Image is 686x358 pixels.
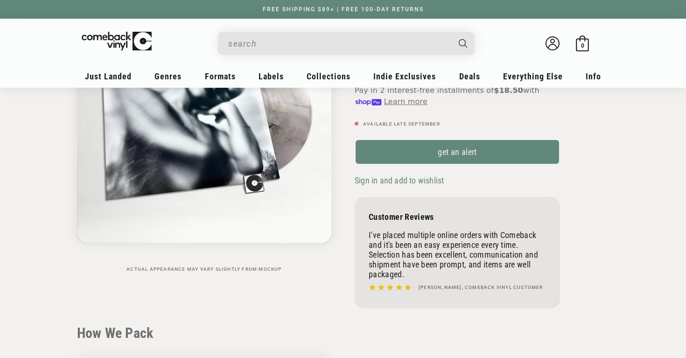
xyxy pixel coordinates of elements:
span: Formats [205,71,236,81]
h2: How We Pack [77,325,609,342]
div: Search [218,32,475,55]
span: Available Late September [363,121,440,126]
span: Info [586,71,601,81]
h4: [PERSON_NAME], Comeback Vinyl customer [419,284,543,291]
a: FREE SHIPPING $89+ | FREE 100-DAY RETURNS [253,6,433,13]
button: Sign in and add to wishlist [355,175,447,186]
span: Deals [459,71,480,81]
p: I've placed multiple online orders with Comeback and it's been an easy experience every time. Sel... [369,230,546,279]
a: get an alert [355,139,560,165]
span: Everything Else [503,71,563,81]
img: star5.svg [369,281,412,294]
span: 0 [581,42,584,49]
input: When autocomplete results are available use up and down arrows to review and enter to select [228,34,449,53]
span: Sign in and add to wishlist [355,175,444,185]
button: Search [451,32,476,55]
span: Labels [259,71,284,81]
p: Customer Reviews [369,212,546,222]
span: Indie Exclusives [373,71,436,81]
span: Just Landed [85,71,132,81]
span: Collections [307,71,350,81]
p: Actual appearance may vary slightly from mockup [77,267,331,272]
span: Genres [154,71,182,81]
